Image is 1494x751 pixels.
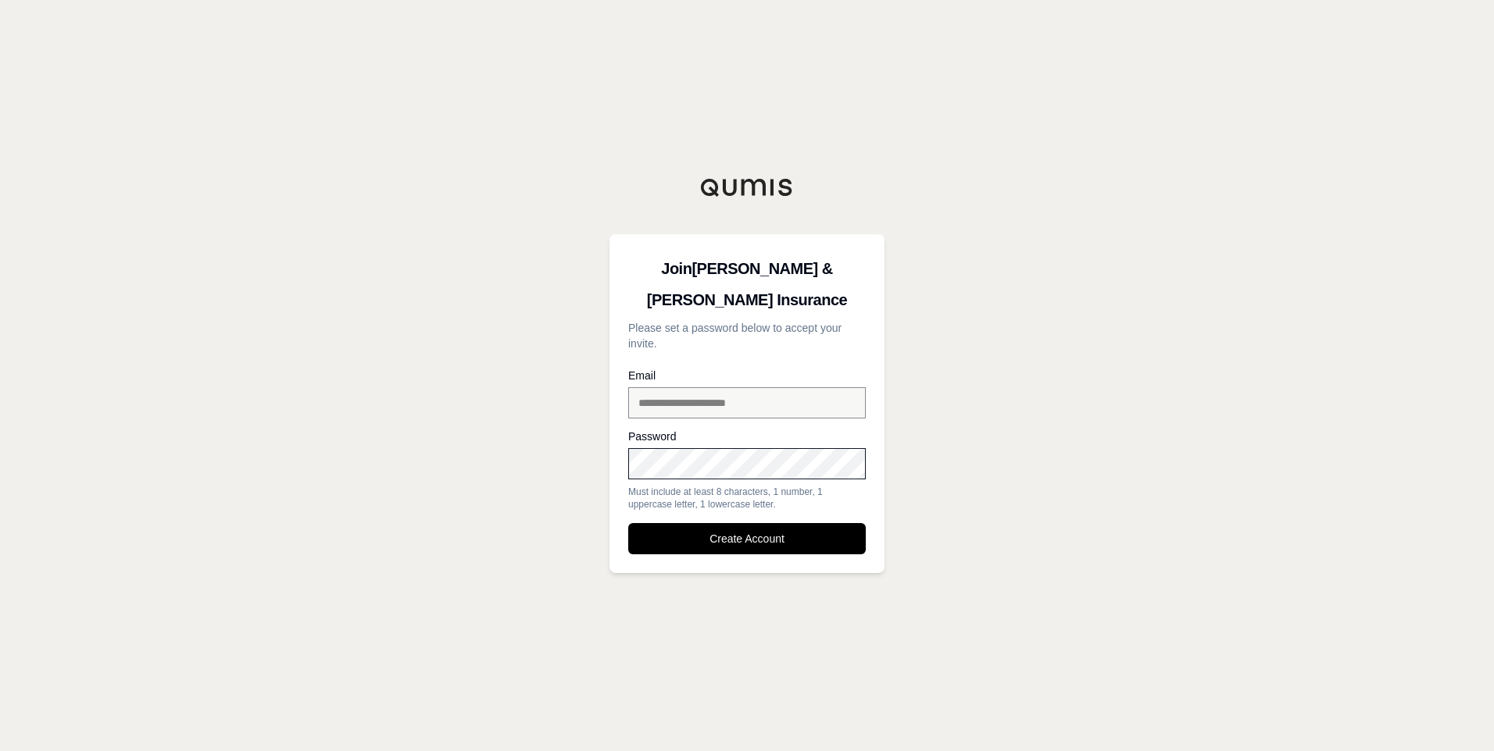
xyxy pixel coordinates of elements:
[628,431,866,442] label: Password
[628,523,866,554] button: Create Account
[628,320,866,351] p: Please set a password below to accept your invite.
[628,253,866,315] h3: Join [PERSON_NAME] & [PERSON_NAME] Insurance
[700,178,794,197] img: Qumis
[628,370,866,381] label: Email
[628,486,866,511] div: Must include at least 8 characters, 1 number, 1 uppercase letter, 1 lowercase letter.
